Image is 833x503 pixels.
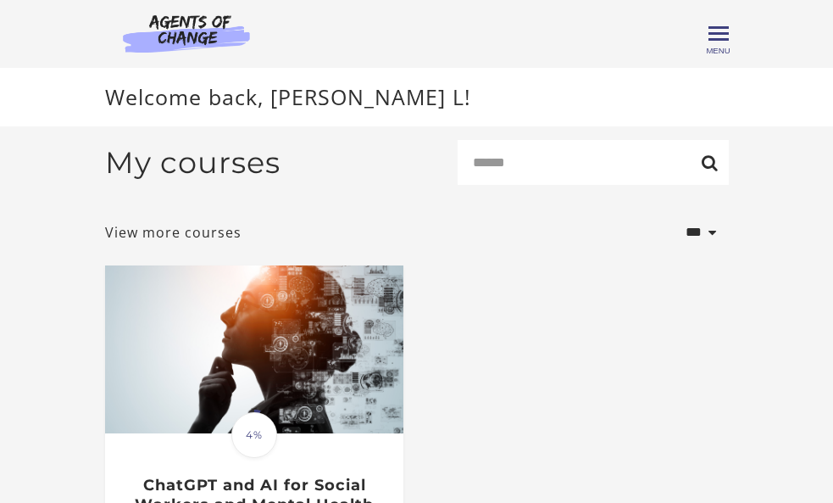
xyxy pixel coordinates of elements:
button: Toggle menu Menu [708,24,729,44]
img: Agents of Change Logo [105,14,268,53]
p: Welcome back, [PERSON_NAME] L! [105,81,729,114]
h2: My courses [105,145,280,181]
span: 4% [231,412,277,458]
span: Toggle menu [708,32,729,35]
span: Menu [706,46,730,55]
a: View more courses [105,222,242,243]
